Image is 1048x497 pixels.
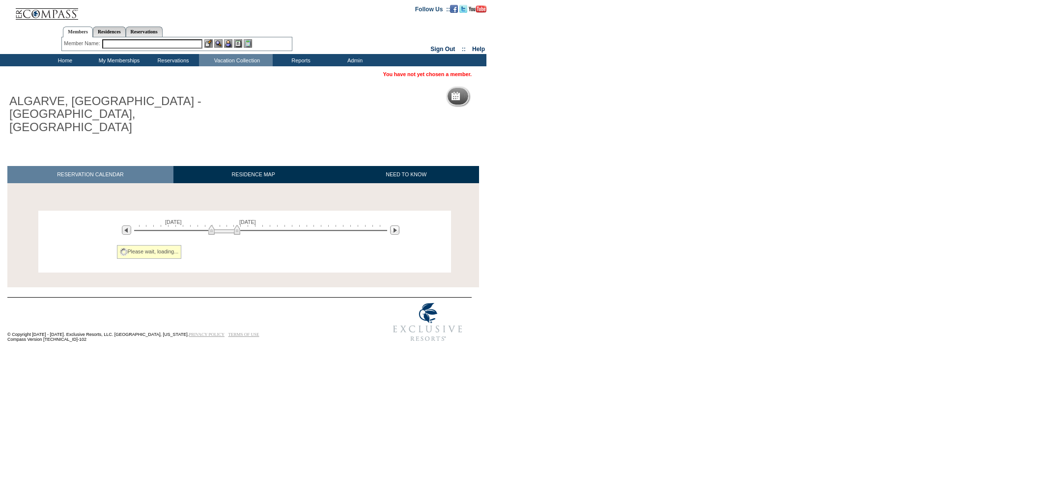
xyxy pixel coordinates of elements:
h5: Reservation Calendar [464,93,539,100]
img: Exclusive Resorts [384,298,472,347]
a: Subscribe to our YouTube Channel [469,5,486,11]
div: Member Name: [64,39,102,48]
a: RESIDENCE MAP [173,166,334,183]
a: Members [63,27,93,37]
img: Subscribe to our YouTube Channel [469,5,486,13]
td: Reservations [145,54,199,66]
a: Sign Out [430,46,455,53]
a: Reservations [126,27,163,37]
span: [DATE] [165,219,182,225]
img: b_edit.gif [204,39,213,48]
img: Reservations [234,39,242,48]
img: spinner2.gif [120,248,128,256]
img: View [214,39,223,48]
img: Next [390,225,399,235]
span: You have not yet chosen a member. [383,71,472,77]
img: Previous [122,225,131,235]
a: RESERVATION CALENDAR [7,166,173,183]
div: Please wait, loading... [117,245,182,259]
a: NEED TO KNOW [333,166,479,183]
a: Help [472,46,485,53]
img: b_calculator.gif [244,39,252,48]
a: Follow us on Twitter [459,5,467,11]
img: Follow us on Twitter [459,5,467,13]
a: PRIVACY POLICY [189,332,225,337]
td: © Copyright [DATE] - [DATE]. Exclusive Resorts, LLC. [GEOGRAPHIC_DATA], [US_STATE]. Compass Versi... [7,298,351,347]
td: Admin [327,54,381,66]
img: Impersonate [224,39,232,48]
h1: ALGARVE, [GEOGRAPHIC_DATA] - [GEOGRAPHIC_DATA], [GEOGRAPHIC_DATA] [7,93,227,136]
td: Follow Us :: [415,5,450,13]
td: My Memberships [91,54,145,66]
td: Reports [273,54,327,66]
td: Vacation Collection [199,54,273,66]
a: Residences [93,27,126,37]
a: Become our fan on Facebook [450,5,458,11]
td: Home [37,54,91,66]
span: :: [462,46,466,53]
img: Become our fan on Facebook [450,5,458,13]
span: [DATE] [239,219,256,225]
a: TERMS OF USE [228,332,259,337]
